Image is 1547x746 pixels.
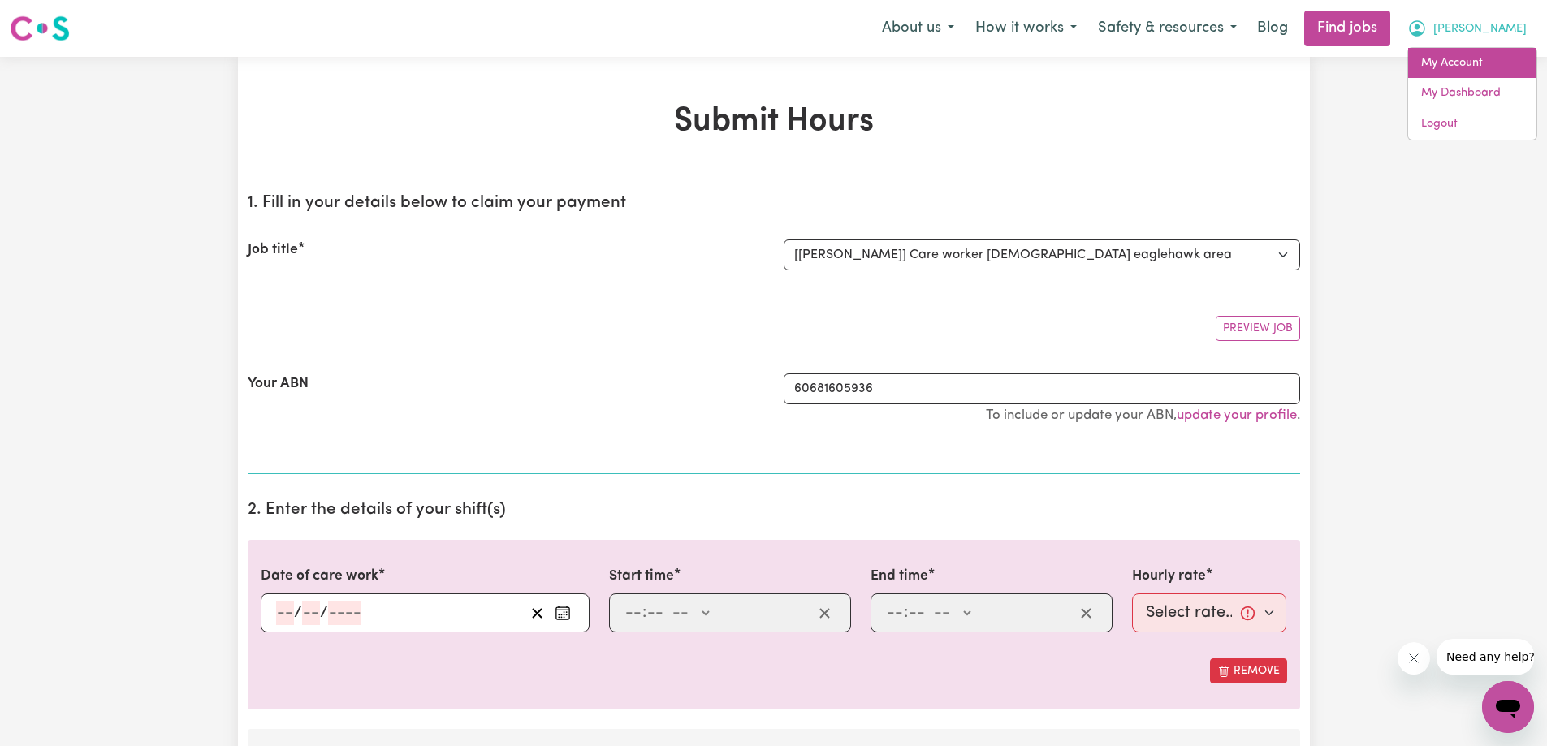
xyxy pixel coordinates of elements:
span: : [642,604,646,622]
label: Hourly rate [1132,566,1206,587]
button: Remove this shift [1210,658,1287,683]
button: Preview Job [1216,316,1300,341]
button: My Account [1397,11,1537,45]
h2: 1. Fill in your details below to claim your payment [248,193,1300,213]
input: -- [624,601,642,625]
label: Date of care work [261,566,378,587]
iframe: Button to launch messaging window [1482,681,1534,733]
button: Enter the date of care work [550,601,576,625]
input: -- [908,601,926,625]
input: -- [276,601,294,625]
div: My Account [1407,47,1537,140]
button: Safety & resources [1087,11,1247,45]
input: -- [646,601,664,625]
iframe: Close message [1398,642,1430,675]
a: My Account [1408,48,1536,79]
button: How it works [965,11,1087,45]
span: / [294,604,302,622]
h2: 2. Enter the details of your shift(s) [248,500,1300,520]
input: -- [886,601,904,625]
button: Clear date [525,601,550,625]
a: My Dashboard [1408,78,1536,109]
small: To include or update your ABN, . [986,408,1300,422]
img: Careseekers logo [10,14,70,43]
button: About us [871,11,965,45]
input: -- [302,601,320,625]
span: Need any help? [10,11,98,24]
a: Find jobs [1304,11,1390,46]
h1: Submit Hours [248,102,1300,141]
a: Careseekers logo [10,10,70,47]
a: Logout [1408,109,1536,140]
iframe: Message from company [1437,639,1534,675]
span: [PERSON_NAME] [1433,20,1527,38]
label: End time [871,566,928,587]
a: update your profile [1177,408,1297,422]
span: : [904,604,908,622]
label: Job title [248,239,298,261]
label: Your ABN [248,373,309,395]
input: ---- [328,601,361,625]
span: / [320,604,328,622]
a: Blog [1247,11,1298,46]
label: Start time [609,566,674,587]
